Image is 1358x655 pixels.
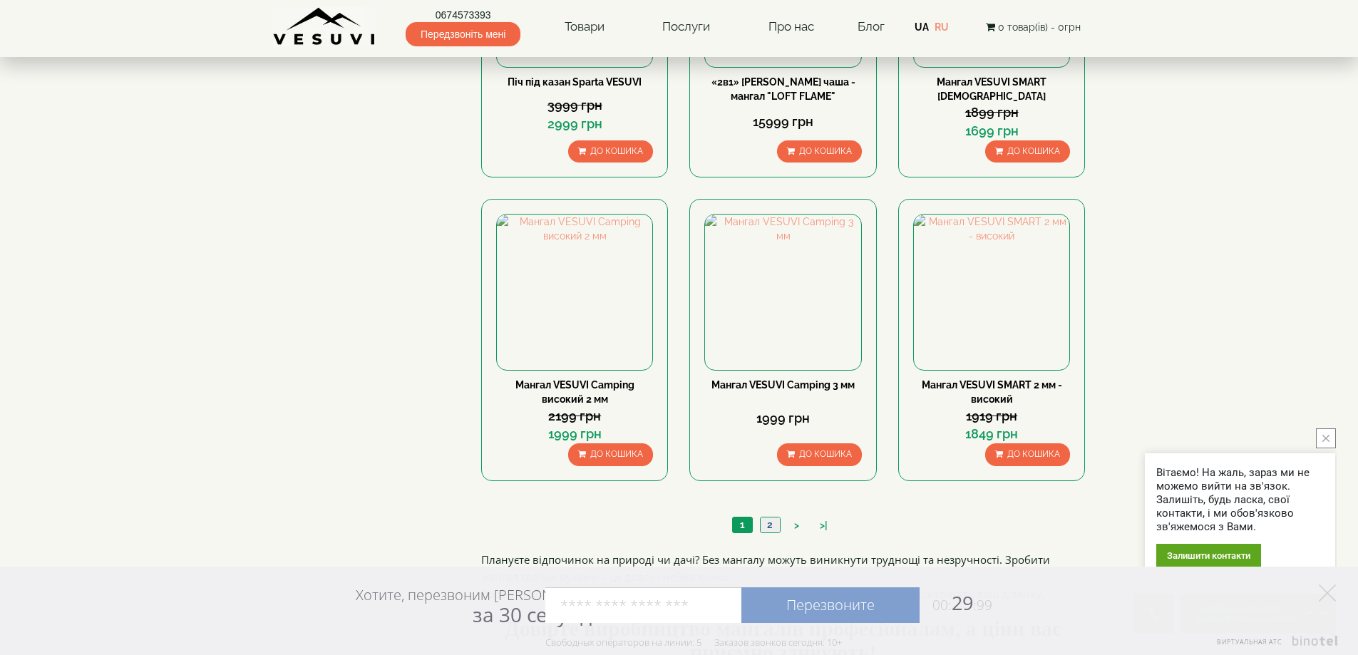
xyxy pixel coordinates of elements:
span: До кошика [799,146,852,156]
a: 2 [760,517,780,532]
span: Виртуальная АТС [1217,637,1282,646]
a: Мангал VESUVI Camping високий 2 мм [515,379,634,405]
p: Плануєте відпочинок на природі чи дачі? Без мангалу можуть виникнути труднощі та незручності. Зро... [481,551,1086,585]
img: Мангал VESUVI Camping 3 мм [705,215,860,370]
span: 29 [920,589,992,616]
span: :99 [973,596,992,614]
a: Виртуальная АТС [1208,636,1340,655]
button: До кошика [568,140,653,163]
div: 2999 грн [496,115,653,133]
a: Перезвоните [741,587,920,623]
span: До кошика [590,449,643,459]
a: Піч під казан Sparta VESUVI [508,76,642,88]
span: До кошика [799,449,852,459]
div: Вітаємо! На жаль, зараз ми не можемо вийти на зв'язок. Залишіть, будь ласка, свої контакти, і ми ... [1156,466,1324,534]
button: До кошика [777,443,862,465]
a: Послуги [648,11,724,43]
a: Мангал VESUVI SMART [DEMOGRAPHIC_DATA] [937,76,1046,102]
div: 2199 грн [496,407,653,426]
a: Мангал VESUVI Camping 3 мм [711,379,855,391]
div: 1919 грн [913,407,1070,426]
button: До кошика [568,443,653,465]
div: 1899 грн [913,103,1070,122]
span: 0 товар(ів) - 0грн [998,21,1081,33]
span: До кошика [1007,449,1060,459]
a: 0674573393 [406,8,520,22]
span: До кошика [590,146,643,156]
button: До кошика [985,443,1070,465]
button: 0 товар(ів) - 0грн [982,19,1085,35]
a: UA [915,21,929,33]
div: 1849 грн [913,425,1070,443]
a: Мангал VESUVI SMART 2 мм - високий [922,379,1062,405]
div: Хотите, перезвоним [PERSON_NAME] [356,586,600,626]
img: Мангал VESUVI SMART 2 мм - високий [914,215,1069,370]
div: 15999 грн [704,113,861,131]
button: close button [1316,428,1336,448]
div: Свободных операторов на линии: 5 Заказов звонков сегодня: 10+ [545,636,842,648]
a: RU [935,21,949,33]
div: Залишити контакти [1156,544,1261,567]
div: 1999 грн [704,409,861,428]
a: Про нас [754,11,828,43]
img: Мангал VESUVI Camping високий 2 мм [497,215,652,370]
button: До кошика [777,140,862,163]
span: за 30 секунд? [473,601,600,628]
span: 00: [932,596,952,614]
a: > [787,518,806,533]
a: «2в1» [PERSON_NAME] чаша - мангал "LOFT FLAME" [711,76,855,102]
div: 1999 грн [496,425,653,443]
span: До кошика [1007,146,1060,156]
img: Завод VESUVI [273,7,376,46]
span: 1 [740,519,745,530]
span: Передзвоніть мені [406,22,520,46]
a: >| [813,518,835,533]
a: Блог [858,19,885,33]
a: Товари [550,11,619,43]
div: 3999 грн [496,96,653,115]
div: 1699 грн [913,122,1070,140]
button: До кошика [985,140,1070,163]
